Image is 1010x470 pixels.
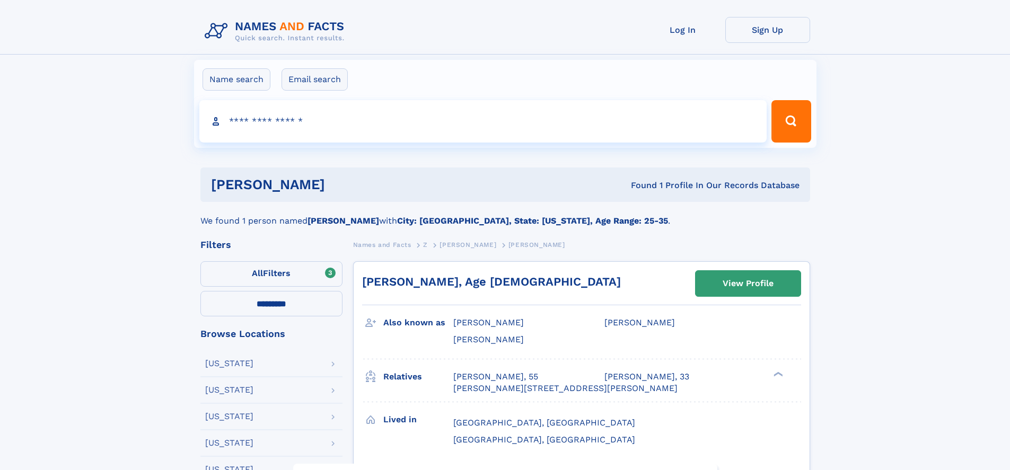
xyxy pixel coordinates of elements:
[205,386,253,394] div: [US_STATE]
[205,412,253,421] div: [US_STATE]
[453,434,635,445] span: [GEOGRAPHIC_DATA], [GEOGRAPHIC_DATA]
[205,439,253,447] div: [US_STATE]
[453,383,678,394] a: [PERSON_NAME][STREET_ADDRESS][PERSON_NAME]
[771,370,784,377] div: ❯
[383,411,453,429] h3: Lived in
[604,317,675,327] span: [PERSON_NAME]
[604,371,689,383] a: [PERSON_NAME], 33
[353,238,411,251] a: Names and Facts
[453,317,524,327] span: [PERSON_NAME]
[362,275,621,288] a: [PERSON_NAME], Age [DEMOGRAPHIC_DATA]
[453,334,524,344] span: [PERSON_NAME]
[397,216,668,226] b: City: [GEOGRAPHIC_DATA], State: [US_STATE], Age Range: 25-35
[203,68,270,91] label: Name search
[200,329,342,339] div: Browse Locations
[200,17,353,46] img: Logo Names and Facts
[478,180,800,191] div: Found 1 Profile In Our Records Database
[771,100,811,143] button: Search Button
[440,238,496,251] a: [PERSON_NAME]
[383,368,453,386] h3: Relatives
[696,271,801,296] a: View Profile
[211,178,478,191] h1: [PERSON_NAME]
[423,241,428,249] span: Z
[199,100,767,143] input: search input
[453,418,635,428] span: [GEOGRAPHIC_DATA], [GEOGRAPHIC_DATA]
[252,268,263,278] span: All
[205,359,253,368] div: [US_STATE]
[200,202,810,227] div: We found 1 person named with .
[200,240,342,250] div: Filters
[282,68,348,91] label: Email search
[200,261,342,287] label: Filters
[640,17,725,43] a: Log In
[383,314,453,332] h3: Also known as
[725,17,810,43] a: Sign Up
[508,241,565,249] span: [PERSON_NAME]
[423,238,428,251] a: Z
[308,216,379,226] b: [PERSON_NAME]
[723,271,774,296] div: View Profile
[453,371,538,383] a: [PERSON_NAME], 55
[440,241,496,249] span: [PERSON_NAME]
